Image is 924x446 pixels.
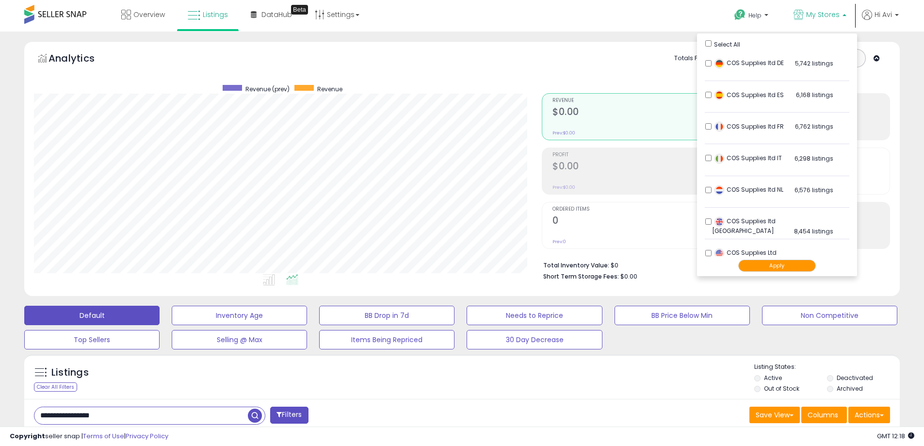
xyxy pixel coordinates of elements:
[848,407,890,423] button: Actions
[49,51,113,67] h5: Analytics
[714,122,724,132] img: france.png
[615,306,750,325] button: BB Price Below Min
[795,59,833,67] span: 5,742 listings
[714,59,724,68] img: germany.png
[83,431,124,441] a: Terms of Use
[877,431,914,441] span: 2025-09-11 12:18 GMT
[794,154,833,163] span: 6,298 listings
[133,10,165,19] span: Overview
[270,407,308,424] button: Filters
[764,384,799,393] label: Out of Stock
[714,154,724,164] img: italy.png
[552,98,711,103] span: Revenue
[712,217,776,235] span: COS Supplies ltd [GEOGRAPHIC_DATA]
[674,54,712,63] div: Totals For
[261,10,292,19] span: DataHub
[749,407,800,423] button: Save View
[738,260,816,272] button: Apply
[714,248,724,258] img: usa.png
[552,106,711,119] h2: $0.00
[714,40,740,49] span: Select All
[245,85,290,93] span: Revenue (prev)
[796,91,833,99] span: 6,168 listings
[203,10,228,19] span: Listings
[543,261,609,269] b: Total Inventory Value:
[543,259,883,270] li: $0
[319,306,454,325] button: BB Drop in 7d
[34,382,77,392] div: Clear All Filters
[714,185,724,195] img: netherlands.png
[875,10,892,19] span: Hi Avi
[24,306,160,325] button: Default
[806,10,840,19] span: My Stores
[714,154,782,162] span: COS Supplies ltd IT
[748,11,762,19] span: Help
[552,152,711,158] span: Profit
[552,239,566,245] small: Prev: 0
[714,185,783,194] span: COS Supplies ltd NL
[552,215,711,228] h2: 0
[801,407,847,423] button: Columns
[10,431,45,441] strong: Copyright
[794,227,833,235] span: 8,454 listings
[172,306,307,325] button: Inventory Age
[795,122,833,131] span: 6,762 listings
[714,90,724,100] img: spain.png
[712,248,777,266] span: COS Supplies Ltd [GEOGRAPHIC_DATA]
[794,186,833,194] span: 6,576 listings
[862,10,899,32] a: Hi Avi
[837,384,863,393] label: Archived
[764,374,782,382] label: Active
[317,85,342,93] span: Revenue
[291,5,308,15] div: Tooltip anchor
[10,432,168,441] div: seller snap | |
[467,330,602,349] button: 30 Day Decrease
[714,217,724,227] img: uk.png
[714,122,784,131] span: COS Supplies ltd FR
[543,272,619,281] b: Short Term Storage Fees:
[467,306,602,325] button: Needs to Reprice
[714,59,784,67] span: COS Supplies ltd DE
[24,330,160,349] button: Top Sellers
[837,374,873,382] label: Deactivated
[734,9,746,21] i: Get Help
[319,330,454,349] button: Items Being Repriced
[754,363,900,372] p: Listing States:
[620,272,637,281] span: $0.00
[552,161,711,174] h2: $0.00
[552,207,711,212] span: Ordered Items
[552,184,575,190] small: Prev: $0.00
[727,1,778,32] a: Help
[808,410,838,420] span: Columns
[51,366,89,380] h5: Listings
[126,431,168,441] a: Privacy Policy
[172,330,307,349] button: Selling @ Max
[552,130,575,136] small: Prev: $0.00
[714,91,784,99] span: COS Supplies ltd ES
[762,306,897,325] button: Non Competitive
